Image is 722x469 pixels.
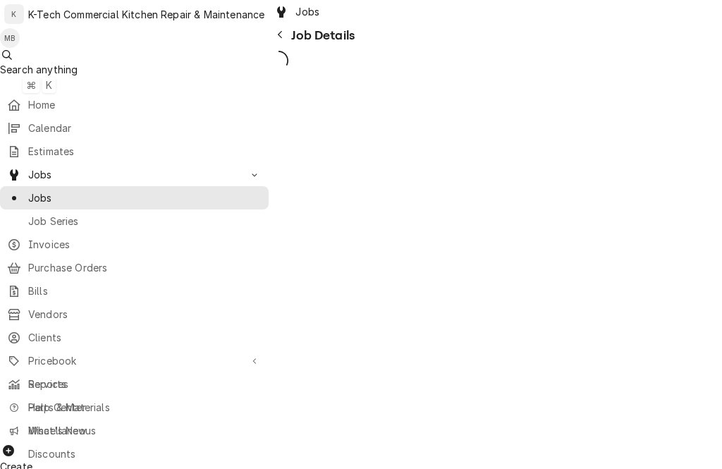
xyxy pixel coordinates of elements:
span: Discounts [28,446,262,461]
span: Home [28,97,262,112]
button: Navigate back [269,23,291,46]
div: K [4,4,24,24]
span: Loading... [269,49,288,73]
span: K [46,78,52,92]
span: Jobs [28,190,262,205]
span: Bills [28,284,262,298]
span: Jobs [28,167,240,182]
span: Purchase Orders [28,260,262,275]
span: Invoices [28,237,262,252]
span: Reports [28,377,262,391]
span: Jobs [295,4,319,19]
span: Job Series [28,214,262,229]
div: K-Tech Commercial Kitchen Repair & Maintenance [28,7,264,22]
span: Estimates [28,144,262,159]
span: Job Details [291,28,355,42]
span: ⌘ [26,78,36,92]
span: Pricebook [28,353,240,368]
span: What's New [28,423,260,438]
span: Help Center [28,400,260,415]
span: Vendors [28,307,262,322]
span: Clients [28,330,262,345]
span: Calendar [28,121,262,135]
